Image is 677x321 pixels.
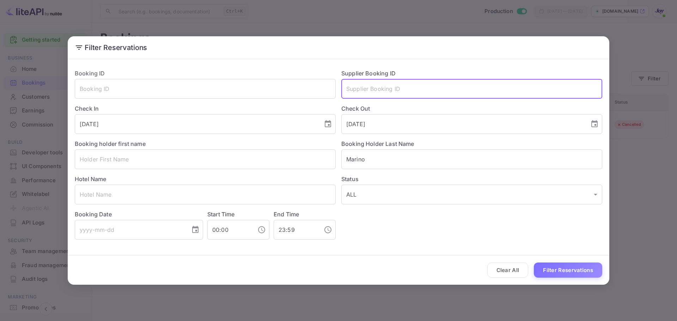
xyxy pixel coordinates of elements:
[321,223,335,237] button: Choose time, selected time is 11:59 PM
[75,104,336,113] label: Check In
[75,114,318,134] input: yyyy-mm-dd
[75,175,106,183] label: Hotel Name
[341,175,602,183] label: Status
[321,117,335,131] button: Choose date, selected date is Sep 20, 2025
[75,149,336,169] input: Holder First Name
[534,263,602,278] button: Filter Reservations
[75,70,105,77] label: Booking ID
[587,117,602,131] button: Choose date, selected date is Sep 23, 2025
[75,220,185,240] input: yyyy-mm-dd
[341,114,585,134] input: yyyy-mm-dd
[68,36,609,59] h2: Filter Reservations
[341,104,602,113] label: Check Out
[341,149,602,169] input: Holder Last Name
[341,79,602,99] input: Supplier Booking ID
[75,185,336,204] input: Hotel Name
[341,140,414,147] label: Booking Holder Last Name
[75,210,203,218] label: Booking Date
[188,223,202,237] button: Choose date
[207,220,252,240] input: hh:mm
[274,211,299,218] label: End Time
[487,263,529,278] button: Clear All
[255,223,269,237] button: Choose time, selected time is 12:00 AM
[207,211,235,218] label: Start Time
[274,220,318,240] input: hh:mm
[341,70,396,77] label: Supplier Booking ID
[75,79,336,99] input: Booking ID
[341,185,602,204] div: ALL
[75,140,146,147] label: Booking holder first name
